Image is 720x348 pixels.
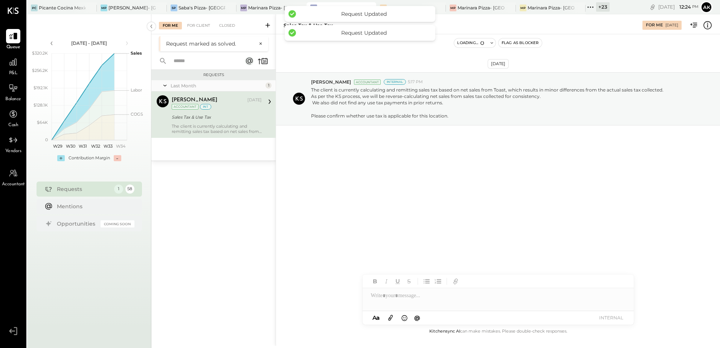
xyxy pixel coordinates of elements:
[0,166,26,188] a: Accountant
[131,111,143,117] text: COGS
[104,143,113,149] text: W33
[284,22,333,29] div: Sales Tax & Use Tax
[265,82,272,89] div: 1
[53,143,63,149] text: W29
[172,113,259,121] div: Sales Tax & Use Tax
[57,203,131,210] div: Mentions
[91,143,100,149] text: W32
[596,313,626,323] button: INTERNAL
[311,87,664,119] p: The client is currently calculating and remitting sales tax based on net sales from Toast, which ...
[131,50,142,56] text: Sales
[0,29,26,51] a: Queue
[404,276,414,286] button: Strikethrough
[528,5,574,11] div: Marinara Pizza- [GEOGRAPHIC_DATA]
[108,5,155,11] div: [PERSON_NAME]- [GEOGRAPHIC_DATA]
[159,22,182,29] div: For Me
[311,79,351,85] span: [PERSON_NAME]
[700,1,712,13] button: Ak
[0,55,26,77] a: P&L
[454,38,487,47] button: Loading...
[380,5,387,11] div: DB
[215,22,239,29] div: Closed
[0,107,26,129] a: Cash
[32,50,48,56] text: $320.2K
[300,29,428,36] div: Request Updated
[408,79,423,85] span: 5:17 PM
[247,97,262,103] div: [DATE]
[458,5,504,11] div: Marinara Pizza- [GEOGRAPHIC_DATA].
[422,276,432,286] button: Unordered List
[114,155,121,161] div: -
[5,148,21,155] span: Vendors
[255,40,262,47] button: ×
[200,104,211,110] div: int
[66,143,75,149] text: W30
[34,85,48,90] text: $192.1K
[376,314,380,321] span: a
[381,276,391,286] button: Italic
[69,155,110,161] div: Contribution Margin
[45,137,48,142] text: 0
[596,2,610,12] div: + 23
[240,5,247,11] div: MP
[171,82,264,89] div: Last Month
[646,22,663,28] div: For Me
[131,87,142,93] text: Labor
[6,44,20,51] span: Queue
[0,81,26,103] a: Balance
[116,143,125,149] text: W34
[31,5,38,11] div: PC
[172,124,262,134] div: The client is currently calculating and remitting sales tax based on net sales from Toast, which ...
[665,23,678,28] div: [DATE]
[450,5,456,11] div: MP
[57,185,110,193] div: Requests
[311,93,664,119] div: As per the KS process, we will be reverse-calculating net sales from sales tax collected for cons...
[57,40,121,46] div: [DATE] - [DATE]
[412,313,423,322] button: @
[8,122,18,129] span: Cash
[5,96,21,103] span: Balance
[37,120,48,125] text: $64K
[166,40,255,47] div: Request marked as solved.
[57,155,65,161] div: +
[414,314,420,321] span: @
[172,104,198,110] div: Accountant
[183,22,214,29] div: For Client
[370,314,382,322] button: Aa
[310,5,317,11] div: MP
[649,3,656,11] div: copy link
[79,143,87,149] text: W31
[32,68,48,73] text: $256.2K
[248,5,295,11] div: Marinara Pizza- [GEOGRAPHIC_DATA]
[171,5,177,11] div: SP
[178,5,225,11] div: Saba's Pizza- [GEOGRAPHIC_DATA]
[433,276,443,286] button: Ordered List
[101,220,134,227] div: Coming Soon
[451,276,461,286] button: Add URL
[34,102,48,108] text: $128.1K
[658,3,699,11] div: [DATE]
[2,181,25,188] span: Accountant
[388,5,423,11] div: Durk's Bar-B-Q
[9,70,18,77] span: P&L
[0,133,26,155] a: Vendors
[318,5,365,11] div: Marinara Pizza- [GEOGRAPHIC_DATA]
[57,220,97,227] div: Opportunities
[39,5,85,11] div: Picante Cocina Mexicana Rest
[370,276,380,286] button: Bold
[172,96,217,104] div: [PERSON_NAME]
[384,79,406,85] div: Internal
[393,276,403,286] button: Underline
[354,79,381,85] div: Accountant
[520,5,526,11] div: MP
[488,59,509,69] div: [DATE]
[101,5,107,11] div: MP
[125,185,134,194] div: 58
[300,11,428,17] div: Request Updated
[114,185,123,194] div: 1
[499,38,542,47] button: Flag as Blocker
[155,72,272,78] div: Requests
